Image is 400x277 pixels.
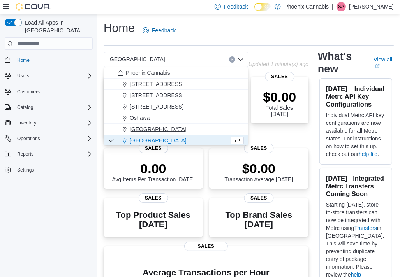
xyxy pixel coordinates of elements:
button: Settings [2,164,96,175]
div: Total Sales [DATE] [257,89,302,117]
span: Users [14,71,93,81]
a: Settings [14,165,37,175]
button: Home [2,54,96,66]
div: Choose from the following options [104,67,248,146]
button: Operations [14,134,43,143]
span: Feedback [152,26,176,34]
button: Oshawa [104,112,248,124]
span: Sales [244,144,274,153]
button: Inventory [14,118,39,128]
p: $0.00 [257,89,302,105]
h3: [DATE] – Individual Metrc API Key Configurations [326,85,386,108]
button: Inventory [2,117,96,128]
a: Home [14,56,33,65]
span: Catalog [14,103,93,112]
button: Users [2,70,96,81]
span: Home [14,55,93,65]
div: Sam Abdallah [337,2,346,11]
div: Avg Items Per Transaction [DATE] [112,161,195,182]
span: Catalog [17,104,33,110]
button: [GEOGRAPHIC_DATA] [104,124,248,135]
button: [STREET_ADDRESS] [104,90,248,101]
button: Reports [2,149,96,160]
p: Phoenix Cannabis [285,2,329,11]
span: Feedback [224,3,248,11]
h1: Home [104,20,135,36]
a: Transfers [354,225,377,231]
p: [PERSON_NAME] [349,2,394,11]
span: Sales [265,72,294,81]
h3: [DATE] - Integrated Metrc Transfers Coming Soon [326,174,386,198]
a: help file [359,151,377,157]
h2: What's new [318,50,364,75]
span: Customers [17,89,40,95]
span: Inventory [14,118,93,128]
a: Customers [14,87,43,96]
span: Reports [17,151,33,157]
button: Customers [2,86,96,97]
h3: Top Brand Sales [DATE] [215,210,302,229]
button: [STREET_ADDRESS] [104,101,248,112]
span: Customers [14,87,93,96]
h3: Top Product Sales [DATE] [110,210,197,229]
span: Load All Apps in [GEOGRAPHIC_DATA] [22,19,93,34]
span: [STREET_ADDRESS] [130,80,183,88]
span: Reports [14,149,93,159]
p: 0.00 [112,161,195,176]
button: Clear input [229,56,235,63]
nav: Complex example [5,51,93,196]
button: Phoenix Cannabis [104,67,248,79]
span: Sales [138,144,168,153]
span: [STREET_ADDRESS] [130,103,183,110]
button: [GEOGRAPHIC_DATA] [104,135,248,146]
span: SA [338,2,344,11]
span: Operations [17,135,40,142]
span: [GEOGRAPHIC_DATA] [130,125,187,133]
span: [GEOGRAPHIC_DATA] [130,137,187,144]
button: Reports [14,149,37,159]
span: Sales [138,193,168,203]
button: [STREET_ADDRESS] [104,79,248,90]
span: Oshawa [130,114,150,122]
span: Phoenix Cannabis [126,69,170,77]
span: [STREET_ADDRESS] [130,91,183,99]
div: Transaction Average [DATE] [225,161,293,182]
a: View allExternal link [374,56,394,69]
a: Feedback [139,23,179,38]
p: $0.00 [225,161,293,176]
span: Inventory [17,120,36,126]
span: Users [17,73,29,79]
button: Users [14,71,32,81]
span: Sales [244,193,274,203]
svg: External link [375,64,380,68]
span: Operations [14,134,93,143]
p: Individual Metrc API key configurations are now available for all Metrc states. For instructions ... [326,111,386,158]
img: Cova [16,3,51,11]
button: Operations [2,133,96,144]
span: Settings [14,165,93,175]
span: Settings [17,167,34,173]
span: Sales [184,242,228,251]
button: Close list of options [238,56,244,63]
button: Catalog [14,103,36,112]
span: [GEOGRAPHIC_DATA] [108,54,165,64]
p: | [332,2,333,11]
span: Home [17,57,30,63]
input: Dark Mode [254,3,271,11]
button: Catalog [2,102,96,113]
p: Updated 1 minute(s) ago [248,61,308,67]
